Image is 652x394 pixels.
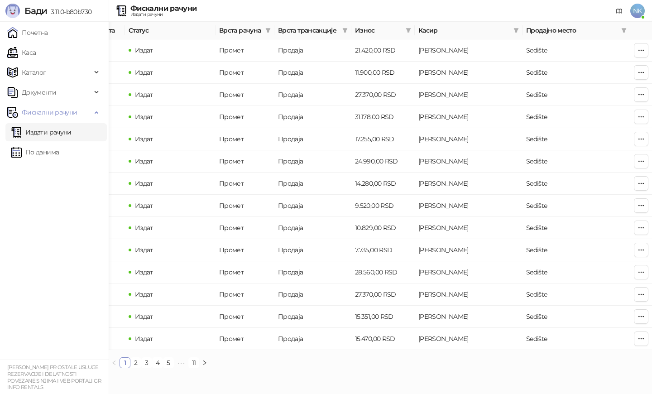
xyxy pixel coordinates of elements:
[274,195,351,217] td: Продаја
[163,358,173,368] a: 5
[135,268,153,276] span: Издат
[135,224,153,232] span: Издат
[523,106,630,128] td: Sedište
[216,173,274,195] td: Промет
[351,62,415,84] td: 11.900,00 RSD
[22,63,46,82] span: Каталог
[415,128,523,150] td: Natasa Karakolis
[216,239,274,261] td: Промет
[415,283,523,306] td: Natasa Karakolis
[351,173,415,195] td: 14.280,00 RSD
[274,173,351,195] td: Продаја
[523,22,630,39] th: Продајно место
[109,357,120,368] button: left
[131,358,141,368] a: 2
[274,62,351,84] td: Продаја
[24,5,47,16] span: Бади
[135,68,153,77] span: Издат
[415,306,523,328] td: Natasa Karakolis
[7,24,48,42] a: Почетна
[174,357,188,368] span: •••
[111,360,117,365] span: left
[199,357,210,368] button: right
[351,195,415,217] td: 9.520,00 RSD
[174,357,188,368] li: Следећих 5 Страна
[274,150,351,173] td: Продаја
[11,123,72,141] a: Издати рачуни
[11,143,59,161] a: По данима
[135,46,153,54] span: Издат
[523,283,630,306] td: Sedište
[216,106,274,128] td: Промет
[340,24,350,37] span: filter
[130,5,197,12] div: Фискални рачуни
[22,83,56,101] span: Документи
[47,8,91,16] span: 3.11.0-b80b730
[135,202,153,210] span: Издат
[415,22,523,39] th: Касир
[135,312,153,321] span: Издат
[523,62,630,84] td: Sedište
[219,25,262,35] span: Врста рачуна
[142,358,152,368] a: 3
[274,328,351,350] td: Продаја
[404,24,413,37] span: filter
[7,43,36,62] a: Каса
[274,217,351,239] td: Продаја
[619,24,628,37] span: filter
[351,150,415,173] td: 24.990,00 RSD
[135,157,153,165] span: Издат
[523,217,630,239] td: Sedište
[109,357,120,368] li: Претходна страна
[415,173,523,195] td: Natasa Karakolis
[153,358,163,368] a: 4
[22,103,77,121] span: Фискални рачуни
[415,84,523,106] td: Natasa Karakolis
[120,358,130,368] a: 1
[216,195,274,217] td: Промет
[135,246,153,254] span: Издат
[351,39,415,62] td: 21.420,00 RSD
[415,150,523,173] td: Natasa Karakolis
[351,306,415,328] td: 15.351,00 RSD
[351,239,415,261] td: 7.735,00 RSD
[135,91,153,99] span: Издат
[5,4,20,18] img: Logo
[512,24,521,37] span: filter
[163,357,174,368] li: 5
[415,261,523,283] td: Natasa Karakolis
[125,22,216,39] th: Статус
[274,39,351,62] td: Продаја
[7,364,101,390] small: [PERSON_NAME] PR OSTALE USLUGE REZERVACIJE I DELATNOSTI POVEZANE S NJIMA I VEB PORTALI GR INFO RE...
[415,239,523,261] td: Natasa Karakolis
[130,357,141,368] li: 2
[216,306,274,328] td: Промет
[418,25,510,35] span: Касир
[274,84,351,106] td: Продаја
[351,84,415,106] td: 27.370,00 RSD
[216,22,274,39] th: Врста рачуна
[216,62,274,84] td: Промет
[216,261,274,283] td: Промет
[274,106,351,128] td: Продаја
[278,25,339,35] span: Врста трансакције
[152,357,163,368] li: 4
[630,4,645,18] span: NK
[523,39,630,62] td: Sedište
[351,261,415,283] td: 28.560,00 RSD
[415,62,523,84] td: Natasa Karakolis
[216,328,274,350] td: Промет
[523,261,630,283] td: Sedište
[351,106,415,128] td: 31.178,00 RSD
[216,84,274,106] td: Промет
[621,28,627,33] span: filter
[274,261,351,283] td: Продаја
[274,306,351,328] td: Продаја
[406,28,411,33] span: filter
[135,135,153,143] span: Издат
[130,12,197,17] div: Издати рачуни
[342,28,348,33] span: filter
[216,283,274,306] td: Промет
[216,150,274,173] td: Промет
[415,106,523,128] td: Natasa Karakolis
